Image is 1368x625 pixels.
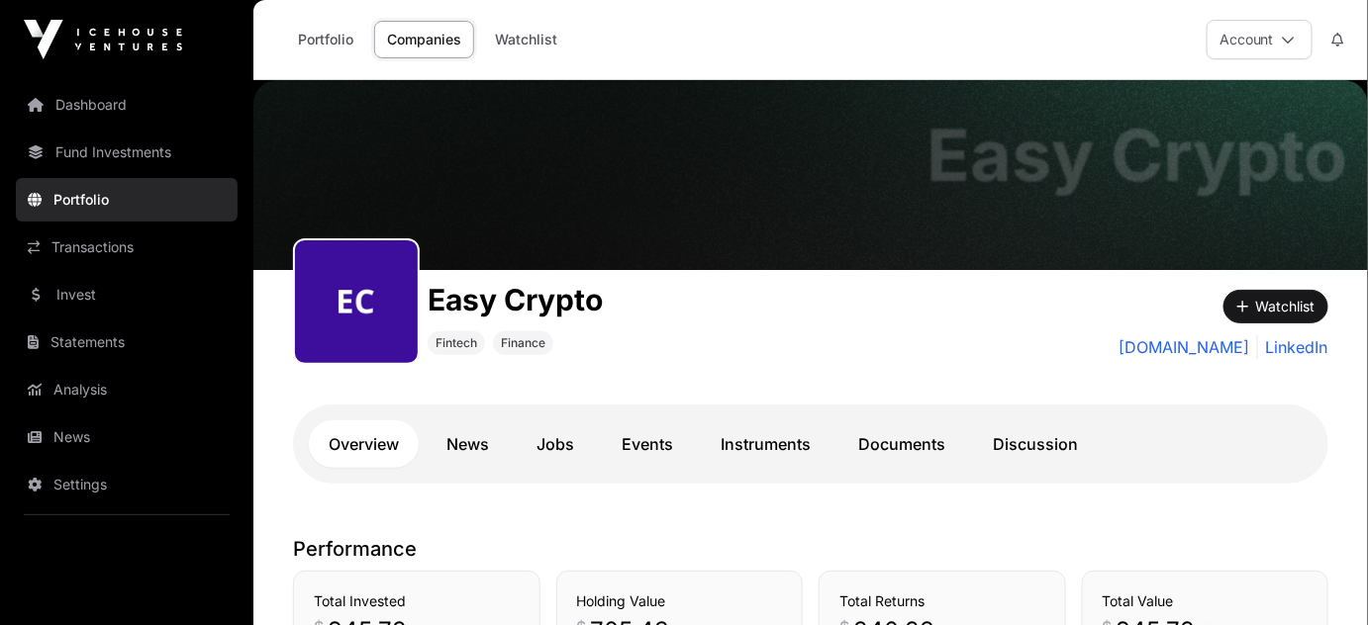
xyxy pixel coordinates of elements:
[838,420,965,468] a: Documents
[293,535,1328,563] p: Performance
[1223,290,1328,323] button: Watchlist
[427,420,509,468] a: News
[16,83,238,127] a: Dashboard
[303,248,410,355] img: easy-crypto302.png
[16,178,238,222] a: Portfolio
[16,273,238,316] a: Invest
[309,420,1313,468] nav: Tabs
[482,21,570,58] a: Watchlist
[253,80,1368,270] img: Easy Crypto
[839,591,1045,611] h3: Total Returns
[1269,530,1368,625] iframe: Chat Widget
[24,20,182,59] img: Icehouse Ventures Logo
[1207,20,1313,59] button: Account
[16,225,238,269] a: Transactions
[16,463,238,506] a: Settings
[374,21,474,58] a: Companies
[501,335,545,351] span: Finance
[577,591,783,611] h3: Holding Value
[973,420,1098,468] a: Discussion
[285,21,366,58] a: Portfolio
[1103,591,1309,611] h3: Total Value
[16,131,238,174] a: Fund Investments
[1119,335,1249,359] a: [DOMAIN_NAME]
[16,415,238,459] a: News
[16,320,238,364] a: Statements
[517,420,594,468] a: Jobs
[1257,335,1328,359] a: LinkedIn
[309,420,419,468] a: Overview
[428,282,603,317] h1: Easy Crypto
[436,335,477,351] span: Fintech
[314,591,520,611] h3: Total Invested
[602,420,693,468] a: Events
[927,120,1348,191] h1: Easy Crypto
[16,368,238,411] a: Analysis
[701,420,831,468] a: Instruments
